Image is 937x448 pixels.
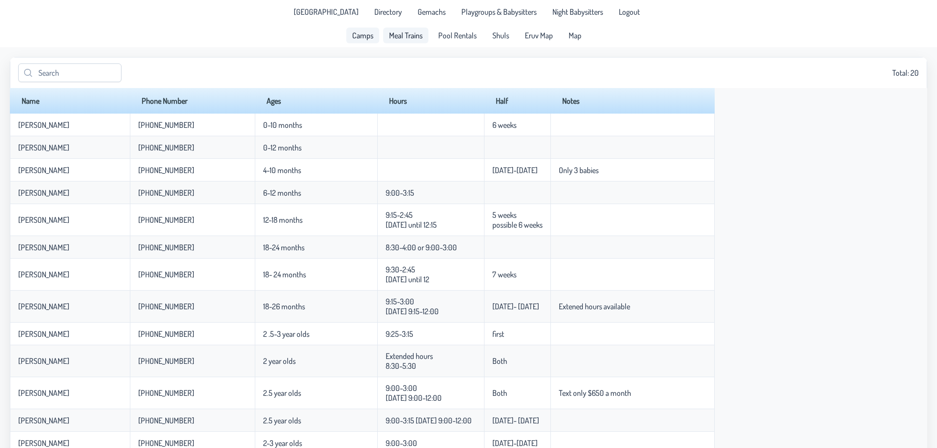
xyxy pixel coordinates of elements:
[525,31,553,39] span: Eruv Map
[418,8,446,16] span: Gemachs
[492,416,539,425] p-celleditor: [DATE]- [DATE]
[263,416,301,425] p-celleditor: 2.5 year olds
[569,31,581,39] span: Map
[138,301,194,311] p-celleditor: [PHONE_NUMBER]
[288,4,364,20] a: [GEOGRAPHIC_DATA]
[138,215,194,225] p-celleditor: [PHONE_NUMBER]
[389,31,423,39] span: Meal Trains
[613,4,646,20] li: Logout
[18,301,69,311] p-celleditor: [PERSON_NAME]
[263,329,309,339] p-celleditor: 2 .5-3 year olds
[346,28,379,43] a: Camps
[386,383,442,403] p-celleditor: 9:00-3:00 [DATE] 9:00-12:00
[563,28,587,43] a: Map
[546,4,609,20] a: Night Babysitters
[18,388,69,398] p-celleditor: [PERSON_NAME]
[10,88,130,114] th: Name
[263,143,302,152] p-celleditor: 0-12 months
[138,188,194,198] p-celleditor: [PHONE_NUMBER]
[288,4,364,20] li: Pine Lake Park
[559,388,631,398] p-celleditor: Text only $650 a month
[492,165,538,175] p-celleditor: [DATE]-[DATE]
[374,8,402,16] span: Directory
[492,269,516,279] p-celleditor: 7 weeks
[492,356,507,366] p-celleditor: Both
[138,438,194,448] p-celleditor: [PHONE_NUMBER]
[138,242,194,252] p-celleditor: [PHONE_NUMBER]
[18,438,69,448] p-celleditor: [PERSON_NAME]
[18,63,121,82] input: Search
[486,28,515,43] a: Shuls
[263,438,302,448] p-celleditor: 2-3 year olds
[18,120,69,130] p-celleditor: [PERSON_NAME]
[263,388,301,398] p-celleditor: 2.5 year olds
[461,8,537,16] span: Playgroups & Babysitters
[18,416,69,425] p-celleditor: [PERSON_NAME]
[18,63,919,82] div: Total: 20
[519,28,559,43] a: Eruv Map
[559,301,630,311] p-celleditor: Extened hours available
[138,388,194,398] p-celleditor: [PHONE_NUMBER]
[18,329,69,339] p-celleditor: [PERSON_NAME]
[138,120,194,130] p-celleditor: [PHONE_NUMBER]
[263,356,296,366] p-celleditor: 2 year olds
[386,329,413,339] p-celleditor: 9:25-3:15
[138,269,194,279] p-celleditor: [PHONE_NUMBER]
[263,301,305,311] p-celleditor: 18-26 months
[619,8,640,16] span: Logout
[263,215,302,225] p-celleditor: 12-18 months
[386,351,433,371] p-celleditor: Extended hours 8:30-5:30
[386,265,429,284] p-celleditor: 9:30-2:45 [DATE] until 12
[386,242,457,252] p-celleditor: 8:30-4:00 or 9:00-3:00
[18,165,69,175] p-celleditor: [PERSON_NAME]
[492,329,504,339] p-celleditor: first
[377,88,484,114] th: Hours
[138,356,194,366] p-celleditor: [PHONE_NUMBER]
[263,165,301,175] p-celleditor: 4-10 months
[383,28,428,43] li: Meal Trains
[559,165,599,175] p-celleditor: Only 3 babies
[18,269,69,279] p-celleditor: [PERSON_NAME]
[263,242,304,252] p-celleditor: 18-24 months
[263,188,301,198] p-celleditor: 6-12 months
[138,416,194,425] p-celleditor: [PHONE_NUMBER]
[438,31,477,39] span: Pool Rentals
[552,8,603,16] span: Night Babysitters
[352,31,373,39] span: Camps
[412,4,452,20] a: Gemachs
[492,438,538,448] p-celleditor: [DATE]-[DATE]
[18,242,69,252] p-celleditor: [PERSON_NAME]
[368,4,408,20] a: Directory
[255,88,377,114] th: Ages
[18,188,69,198] p-celleditor: [PERSON_NAME]
[386,210,437,230] p-celleditor: 9:15-2:45 [DATE] until 12:15
[455,4,543,20] a: Playgroups & Babysitters
[386,188,414,198] p-celleditor: 9:00-3:15
[492,388,507,398] p-celleditor: Both
[130,88,255,114] th: Phone Number
[18,143,69,152] p-celleditor: [PERSON_NAME]
[138,329,194,339] p-celleditor: [PHONE_NUMBER]
[484,88,550,114] th: Half
[492,301,539,311] p-celleditor: [DATE]- [DATE]
[432,28,483,43] a: Pool Rentals
[492,31,509,39] span: Shuls
[550,88,715,114] th: Notes
[386,416,472,425] p-celleditor: 9:00-3:15 [DATE] 9:00-12:00
[138,143,194,152] p-celleditor: [PHONE_NUMBER]
[492,120,516,130] p-celleditor: 6 weeks
[492,210,543,230] p-celleditor: 5 weeks possible 6 weeks
[263,269,306,279] p-celleditor: 18- 24 months
[18,356,69,366] p-celleditor: [PERSON_NAME]
[386,297,439,316] p-celleditor: 9:15-3:00 [DATE] 9:15-12:00
[294,8,359,16] span: [GEOGRAPHIC_DATA]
